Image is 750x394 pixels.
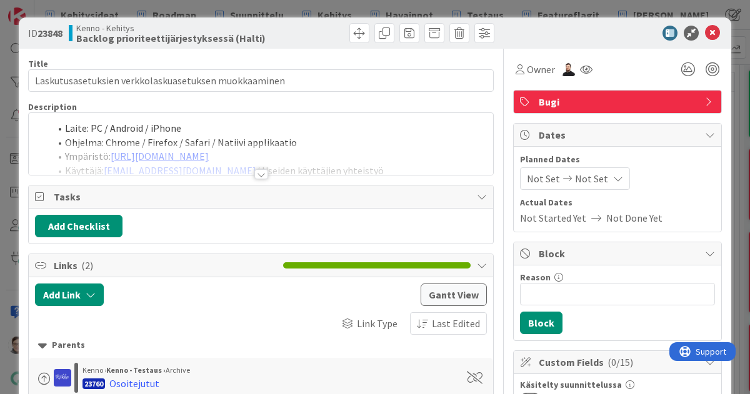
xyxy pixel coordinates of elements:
li: Laite: PC / Android / iPhone [50,121,487,135]
span: Not Started Yet [520,210,586,225]
span: Kenno › [82,365,106,375]
span: Custom Fields [539,355,699,370]
div: Käsitelty suunnittelussa [520,380,715,389]
span: Dates [539,127,699,142]
span: Actual Dates [520,196,715,209]
div: Parents [38,338,484,352]
img: TK [561,62,575,76]
button: Block [520,312,562,334]
div: Osoitejutut [109,376,159,391]
span: Archive [166,365,190,375]
span: Block [539,246,699,261]
span: Links [54,258,277,273]
b: Backlog prioriteettijärjestyksessä (Halti) [76,33,266,43]
li: Ohjelma: Chrome / Firefox / Safari / Natiivi applikaatio [50,135,487,150]
button: Gantt View [421,283,487,306]
span: ( 0/15 ) [607,356,633,368]
b: 23848 [37,27,62,39]
img: RS [54,369,71,387]
button: Add Link [35,283,104,306]
button: Add Checklist [35,215,122,237]
label: Reason [520,272,551,283]
span: Not Set [575,171,608,186]
span: ID [28,26,62,41]
span: Description [28,101,77,112]
span: Owner [527,62,555,77]
span: Kenno - Kehitys [76,23,266,33]
span: Link Type [357,316,397,331]
span: Last Edited [432,316,480,331]
button: Last Edited [410,312,487,335]
span: ( 2 ) [81,259,93,272]
b: Kenno - Testaus › [106,365,166,375]
span: Support [26,2,57,17]
div: 23760 [82,378,105,389]
span: Bugi [539,94,699,109]
span: Tasks [54,189,471,204]
span: Planned Dates [520,153,715,166]
label: Title [28,58,48,69]
span: Not Done Yet [606,210,662,225]
span: Not Set [527,171,560,186]
input: type card name here... [28,69,494,92]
